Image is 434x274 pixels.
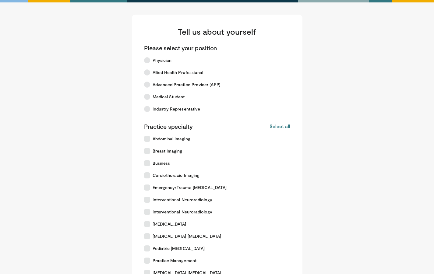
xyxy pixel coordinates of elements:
[270,123,290,130] button: Select all
[144,27,290,37] h3: Tell us about yourself
[153,82,220,88] span: Advanced Practice Provider (APP)
[144,122,193,130] p: Practice specialty
[153,197,213,203] span: Interventional Neuroradiology
[153,148,182,154] span: Breast Imaging
[153,258,196,264] span: Practice Management
[153,57,172,63] span: Physician
[153,172,200,178] span: Cardiothoracic Imaging
[153,221,186,227] span: [MEDICAL_DATA]
[153,94,185,100] span: Medical Student
[153,69,203,76] span: Allied Health Professional
[153,245,205,251] span: Pediatric [MEDICAL_DATA]
[144,44,217,52] p: Please select your position
[153,184,227,191] span: Emergency/Trauma [MEDICAL_DATA]
[153,233,221,239] span: [MEDICAL_DATA] [MEDICAL_DATA]
[153,209,213,215] span: Interventional Neuroradiology
[153,106,200,112] span: Industry Representative
[153,136,190,142] span: Abdominal Imaging
[153,160,170,166] span: Business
